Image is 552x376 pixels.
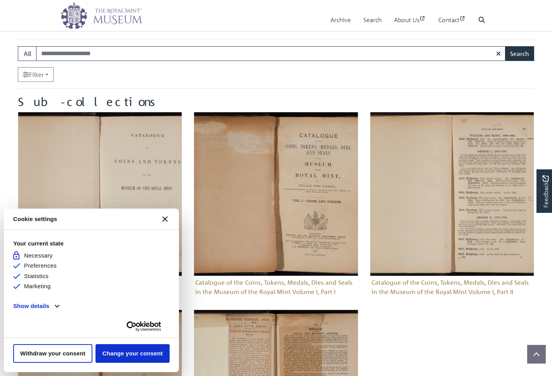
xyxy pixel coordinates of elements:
[536,169,552,213] a: Would you like to provide feedback?
[13,261,170,270] li: Preferences
[194,112,358,298] a: Catalogue of the Coins, Tokens, Medals, Dies and Seals in the Museum of the Royal Mint Volume I, ...
[188,112,364,310] div: Sub-collection
[61,2,142,29] img: logo_wide.png
[330,9,351,31] a: Archive
[13,215,57,224] strong: Cookie settings
[370,112,534,298] a: Catalogue of the Coins, Tokens, Medals, Dies and Seals in the Museum of the Royal Mint Volume I, ...
[194,112,358,276] img: Catalogue of the Coins, Tokens, Medals, Dies and Seals in the Museum of the Royal Mint Volume I, ...
[13,344,92,363] button: Withdraw your consent
[438,9,466,31] a: Contact
[156,210,174,228] button: Close CMP widget
[18,112,182,298] a: Catalogue of the Coins and Tokens in the Museum of the Royal Mint Catalogue of the Coins and Toke...
[18,112,182,276] img: Catalogue of the Coins and Tokens in the Museum of the Royal Mint
[18,95,534,109] h2: Sub-collections
[394,9,426,31] a: About Us
[13,251,170,260] li: Necessary
[363,9,382,31] a: Search
[364,112,540,310] div: Sub-collection
[118,321,170,331] a: Usercentrics Cookiebot - opens new page
[18,46,36,61] button: All
[18,67,54,82] a: Filter
[527,345,546,364] button: Scroll to top
[13,272,170,281] li: Statistics
[12,112,188,310] div: Sub-collection
[370,112,534,276] img: Catalogue of the Coins, Tokens, Medals, Dies and Seals in the Museum of the Royal Mint Volume I, ...
[13,239,170,248] strong: Your current state
[36,46,506,61] input: Search this volume...
[505,46,534,61] button: Search
[95,344,170,363] button: Change your consent
[13,282,170,291] li: Marketing
[541,175,550,207] span: Feedback
[13,302,59,311] button: Show details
